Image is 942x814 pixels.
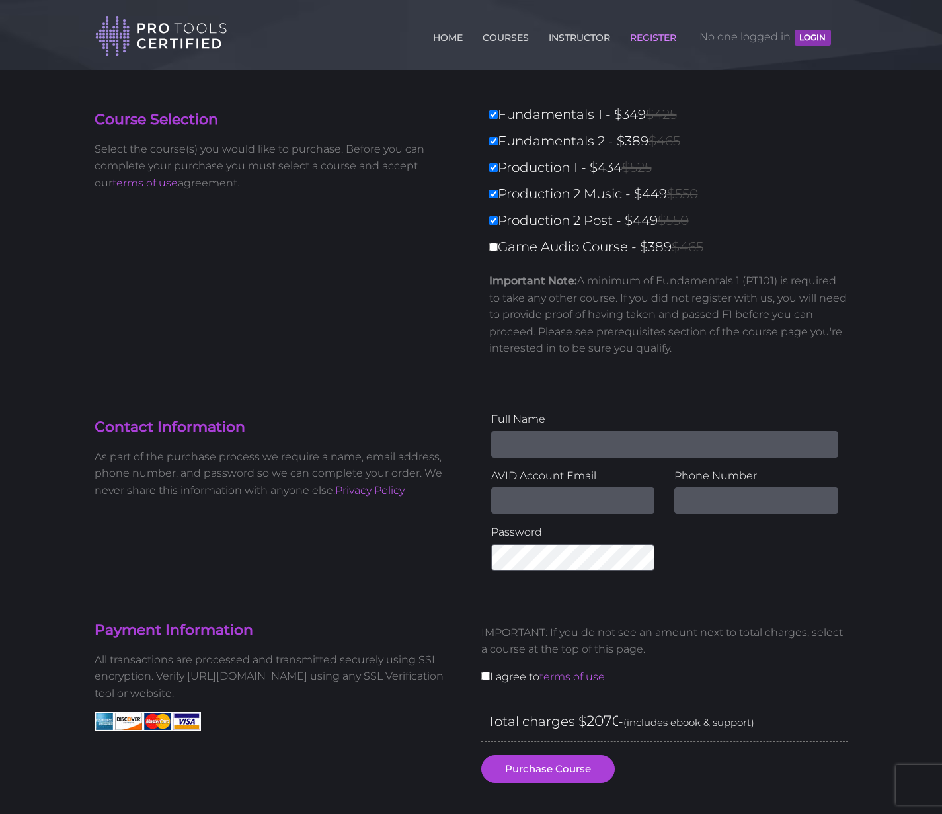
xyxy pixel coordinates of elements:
span: (includes ebook & support) [623,716,754,729]
img: Pro Tools Certified Logo [95,15,227,58]
label: Game Audio Course - $389 [489,235,856,259]
input: Production 1 - $434$525 [489,163,498,172]
p: IMPORTANT: If you do not see an amount next to total charges, select a course at the top of this ... [481,624,848,658]
a: terms of use [112,177,178,189]
input: Fundamentals 1 - $349$425 [489,110,498,119]
label: Production 2 Music - $449 [489,183,856,206]
span: No one logged in [699,17,830,57]
button: Purchase Course [481,755,615,783]
p: Select the course(s) you would like to purchase. Before you can complete your purchase you must s... [95,141,461,192]
p: All transactions are processed and transmitted securely using SSL encryption. Verify [URL][DOMAIN... [95,651,461,702]
a: terms of use [539,671,605,683]
label: Production 1 - $434 [489,156,856,179]
input: Game Audio Course - $389$465 [489,243,498,251]
a: INSTRUCTOR [545,24,613,46]
img: American Express, Discover, MasterCard, Visa [95,712,201,731]
input: Production 2 Post - $449$550 [489,216,498,225]
span: $550 [658,212,689,228]
label: Full Name [491,411,838,428]
label: Fundamentals 2 - $389 [489,130,856,153]
p: A minimum of Fundamentals 1 (PT101) is required to take any other course. If you did not register... [489,272,848,357]
label: AVID Account Email [491,468,655,485]
h4: Contact Information [95,417,461,438]
h4: Course Selection [95,110,461,130]
span: $425 [646,106,677,122]
label: Fundamentals 1 - $349 [489,103,856,126]
a: Privacy Policy [335,484,405,497]
input: Production 2 Music - $449$550 [489,190,498,198]
button: LOGIN [795,30,830,46]
span: $465 [648,133,680,149]
span: $465 [672,239,703,255]
label: Production 2 Post - $449 [489,209,856,232]
a: HOME [430,24,466,46]
a: REGISTER [627,24,680,46]
span: $525 [622,159,652,175]
label: Password [491,524,655,541]
span: $550 [667,186,698,202]
a: COURSES [479,24,532,46]
label: Phone Number [674,468,838,485]
h4: Payment Information [95,620,461,641]
div: Total charges $ - [481,706,848,742]
input: Fundamentals 2 - $389$465 [489,137,498,145]
strong: Important Note: [489,274,577,287]
p: As part of the purchase process we require a name, email address, phone number, and password so w... [95,448,461,499]
div: I agree to . [471,614,858,706]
